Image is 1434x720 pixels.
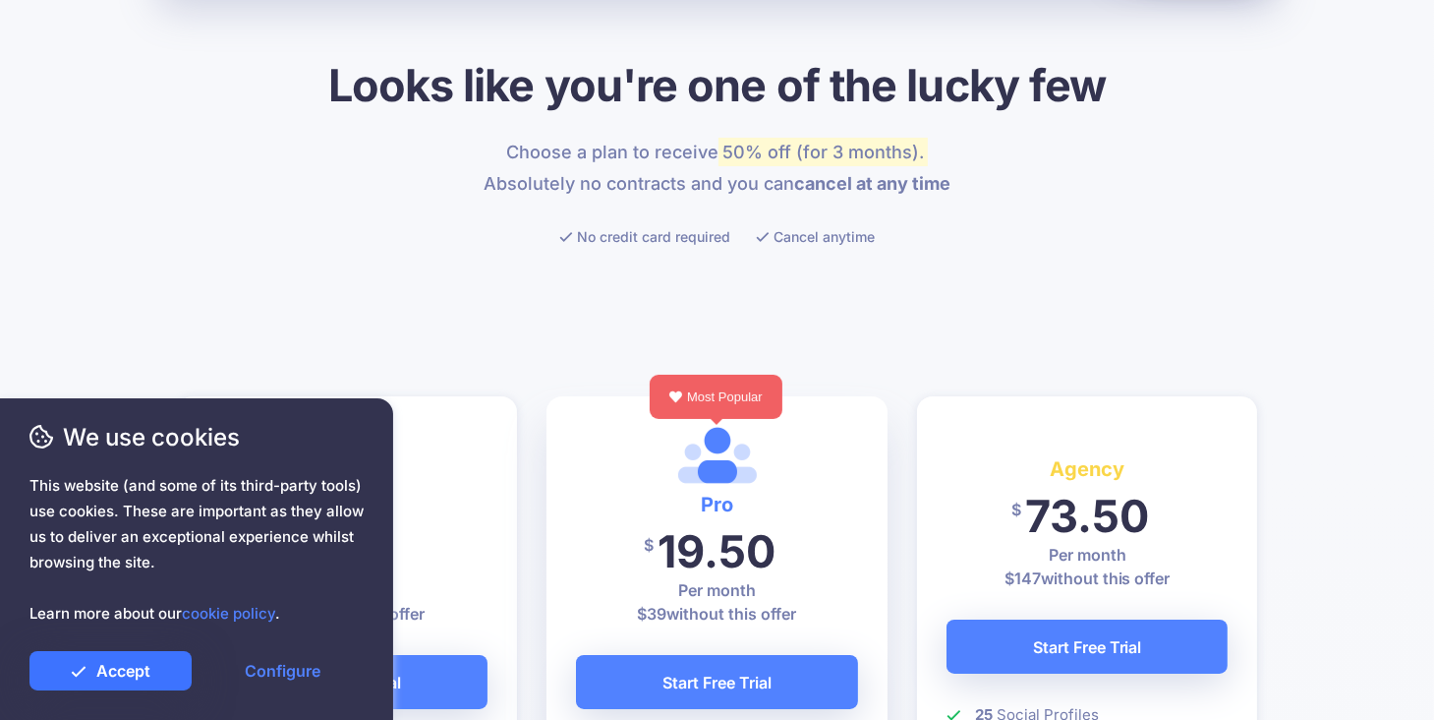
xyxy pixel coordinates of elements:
[201,651,364,690] a: Configure
[559,224,731,249] li: No credit card required
[1014,569,1041,588] span: 147
[576,489,858,520] h4: Pro
[454,137,980,200] p: Choose a plan to receive Absolutely no contracts and you can
[29,651,192,690] a: Accept
[756,224,876,249] li: Cancel anytime
[946,620,1229,674] a: Start Free Trial
[182,604,275,623] a: cookie policy
[1011,488,1021,532] span: $
[29,473,364,627] span: This website (and some of its third-party tools) use cookies. These are important as they allow u...
[1025,489,1149,543] span: 73.50
[645,523,655,568] span: $
[576,578,858,626] p: Per month $ without this offer
[650,375,782,419] div: Most Popular
[177,58,1258,112] h1: Looks like you're one of the lucky few
[794,173,950,194] b: cancel at any time
[659,524,776,578] span: 19.50
[718,138,927,165] mark: 50% off (for 3 months).
[29,420,364,454] span: We use cookies
[648,604,667,624] span: 39
[576,655,858,709] a: Start Free Trial
[946,543,1229,590] p: Per month $ without this offer
[946,453,1229,485] h4: Agency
